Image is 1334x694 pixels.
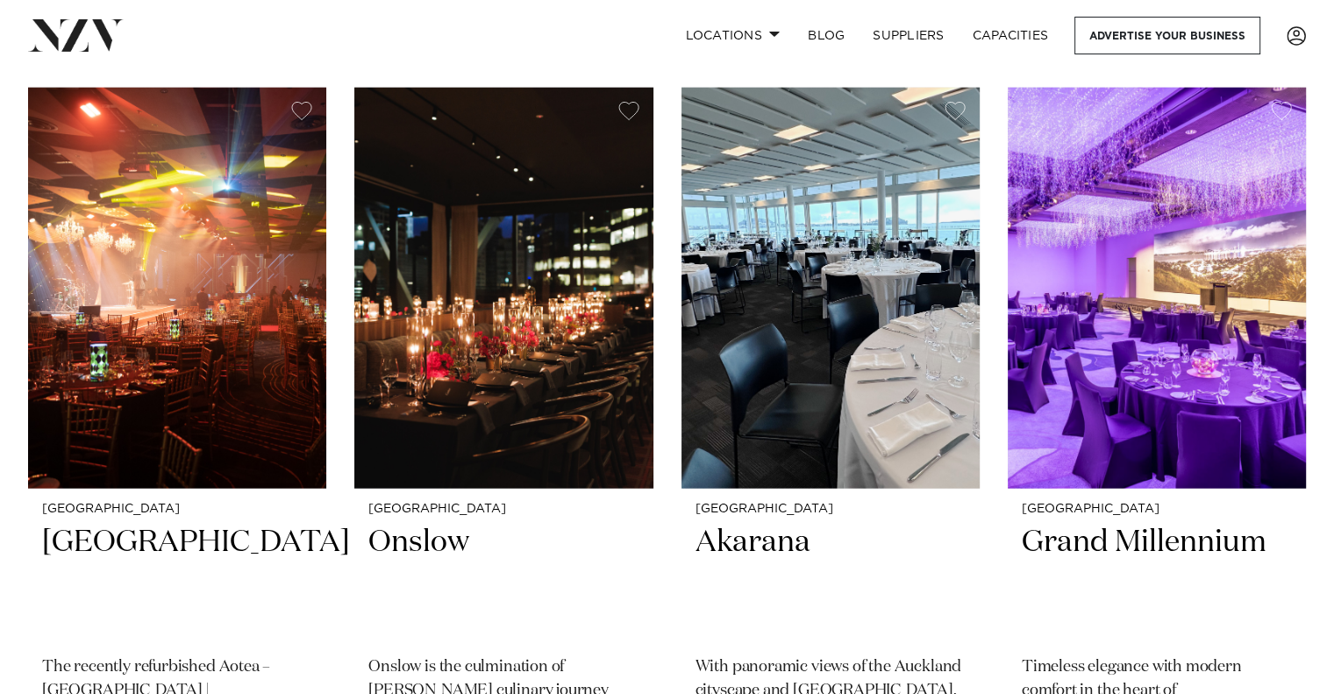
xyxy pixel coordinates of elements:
[1022,523,1292,641] h2: Grand Millennium
[42,503,312,516] small: [GEOGRAPHIC_DATA]
[959,17,1063,54] a: Capacities
[696,503,966,516] small: [GEOGRAPHIC_DATA]
[794,17,859,54] a: BLOG
[28,19,124,51] img: nzv-logo.png
[859,17,958,54] a: SUPPLIERS
[1074,17,1260,54] a: Advertise your business
[368,503,638,516] small: [GEOGRAPHIC_DATA]
[42,523,312,641] h2: [GEOGRAPHIC_DATA]
[671,17,794,54] a: Locations
[368,523,638,641] h2: Onslow
[1022,503,1292,516] small: [GEOGRAPHIC_DATA]
[696,523,966,641] h2: Akarana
